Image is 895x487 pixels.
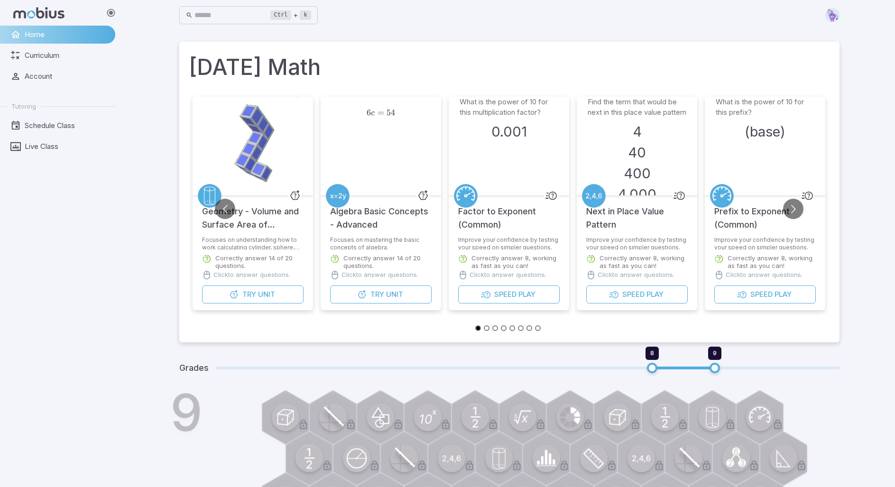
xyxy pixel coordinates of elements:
[491,121,526,142] h3: 0.001
[535,325,541,331] button: Go to slide 8
[386,108,395,118] span: 54
[600,254,688,269] p: Correctly answer 8, working as fast as you can!
[25,120,109,131] span: Schedule Class
[623,163,650,184] h3: 400
[330,195,432,231] h5: Algebra Basic Concepts - Advanced
[258,289,275,300] span: Unit
[628,142,646,163] h3: 40
[371,109,375,117] span: c
[714,285,816,303] button: SpeedPlay
[475,325,481,331] button: Go to slide 1
[300,10,311,20] kbd: k
[215,254,304,269] p: Correctly answer 14 of 20 questions.
[213,270,290,280] p: Click to answer questions.
[460,97,558,118] p: What is the power of 10 for this multiplication factor?
[650,349,654,357] span: 8
[343,254,432,269] p: Correctly answer 14 of 20 questions.
[750,289,772,300] span: Speed
[326,184,350,208] a: Algebra
[25,71,109,82] span: Account
[202,236,304,249] p: Focuses on understanding how to work calculating cylinder, sphere, cone, and pyramid volumes and ...
[646,289,663,300] span: Play
[458,195,560,231] h5: Factor to Exponent (Common)
[377,108,384,118] span: =
[588,97,686,118] p: Find the term that would be next in this place value pattern
[586,195,688,231] h5: Next in Place Value Pattern
[215,199,235,219] button: Go to previous slide
[518,325,524,331] button: Go to slide 6
[202,285,304,303] button: TryUnit
[179,361,209,375] h5: Grades
[170,387,203,438] h1: 9
[11,102,36,110] span: Tutoring
[726,270,803,280] p: Click to answer questions.
[745,121,785,142] h3: (base)
[598,270,674,280] p: Click to answer questions.
[728,254,816,269] p: Correctly answer 8, working as fast as you can!
[471,254,560,269] p: Correctly answer 8, working as fast as you can!
[202,195,304,231] h5: Geometry - Volume and Surface Area of Complex 3D Shapes - Intro
[714,236,816,249] p: Improve your confidence by testing your speed on simpler questions.
[330,236,432,249] p: Focuses on mastering the basic concepts of algebra.
[458,285,560,303] button: SpeedPlay
[341,270,418,280] p: Click to answer questions.
[783,199,803,219] button: Go to next slide
[330,285,432,303] button: TryUnit
[714,195,816,231] h5: Prefix to Exponent (Common)
[270,10,292,20] kbd: Ctrl
[454,184,478,208] a: Speed/Distance/Time
[189,51,830,83] h1: [DATE] Math
[270,9,311,21] div: +
[25,141,109,152] span: Live Class
[492,325,498,331] button: Go to slide 3
[367,108,371,118] span: 6
[582,184,606,208] a: Patterning
[586,285,688,303] button: SpeedPlay
[710,184,734,208] a: Speed/Distance/Time
[386,289,403,300] span: Unit
[470,270,546,280] p: Click to answer questions.
[25,29,109,40] span: Home
[713,349,717,357] span: 9
[25,50,109,61] span: Curriculum
[242,289,256,300] span: Try
[518,289,535,300] span: Play
[370,289,384,300] span: Try
[618,184,656,205] h3: 4,000
[501,325,507,331] button: Go to slide 4
[484,325,489,331] button: Go to slide 2
[632,121,641,142] h3: 4
[825,8,840,22] img: pentagon.svg
[622,289,644,300] span: Speed
[509,325,515,331] button: Go to slide 5
[774,289,791,300] span: Play
[586,236,688,249] p: Improve your confidence by testing your speed on simpler questions.
[526,325,532,331] button: Go to slide 7
[458,236,560,249] p: Improve your confidence by testing your speed on simpler questions.
[198,184,221,208] a: Geometry 3D
[494,289,516,300] span: Speed
[716,97,814,118] p: What is the power of 10 for this prefix?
